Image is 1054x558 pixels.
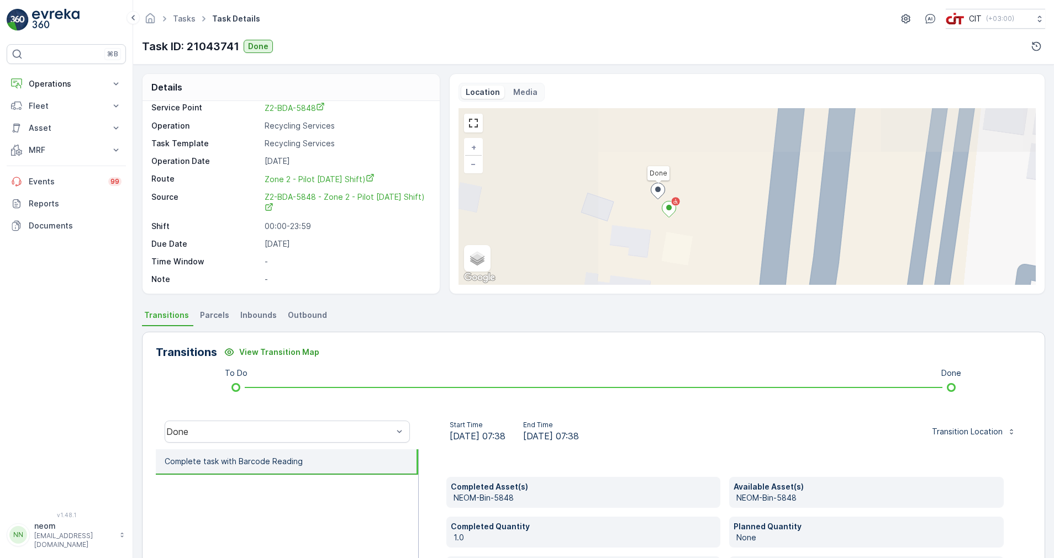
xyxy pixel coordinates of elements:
p: ( +03:00 ) [986,14,1014,23]
p: Completed Quantity [451,521,716,532]
p: Media [513,87,537,98]
p: Recycling Services [265,138,428,149]
a: Z2-BDA-5848 - Zone 2 - Pilot Recycling (Day Shift) [265,192,428,214]
img: Google [461,270,498,285]
button: CIT(+03:00) [946,9,1045,29]
a: Layers [465,246,489,270]
p: 99 [110,177,119,186]
p: Source [151,192,260,214]
p: Due Date [151,238,260,249]
span: − [471,159,476,168]
p: Shift [151,221,260,232]
a: Zoom In [465,139,482,156]
button: Operations [7,73,126,95]
p: neom [34,520,114,532]
span: Transitions [144,310,189,321]
p: Documents [29,220,122,231]
a: Zone 2 - Pilot Recycling (Day Shift) [265,173,428,185]
span: Task Details [210,13,262,24]
p: None [736,532,999,543]
span: Z2-BDA-5848 - Zone 2 - Pilot [DATE] Shift) [265,192,425,213]
img: logo_light-DOdMpM7g.png [32,9,80,31]
p: CIT [969,13,982,24]
p: End Time [523,421,579,429]
p: 00:00-23:59 [265,221,428,232]
p: NEOM-Bin-5848 [736,492,999,503]
p: Operations [29,78,104,89]
p: View Transition Map [239,347,319,358]
span: Parcels [200,310,229,321]
p: Complete task with Barcode Reading [165,456,303,467]
span: + [471,142,476,152]
img: cit-logo_pOk6rL0.png [946,13,965,25]
p: Note [151,274,260,285]
p: [DATE] [265,238,428,249]
p: Route [151,173,260,185]
p: Location [466,87,500,98]
p: 1.0 [454,532,716,543]
p: Fleet [29,100,104,111]
button: View Transition Map [217,343,326,361]
p: MRF [29,145,104,156]
p: Reports [29,198,122,209]
button: Fleet [7,95,126,117]
p: [EMAIL_ADDRESS][DOMAIN_NAME] [34,532,114,549]
p: Completed Asset(s) [451,481,716,492]
a: Events99 [7,171,126,193]
span: Z2-BDA-5848 [265,103,325,113]
p: Operation [151,120,260,131]
a: Open this area in Google Maps (opens a new window) [461,270,498,285]
p: Task Template [151,138,260,149]
p: Asset [29,123,104,134]
a: Documents [7,215,126,237]
div: Done [166,427,393,437]
p: Service Point [151,102,260,114]
span: [DATE] 07:38 [523,429,579,443]
p: - [265,274,428,285]
p: Details [151,81,182,94]
button: Done [244,40,273,53]
p: Start Time [450,421,505,429]
p: Done [248,41,268,52]
p: Transitions [156,344,217,360]
p: Planned Quantity [734,521,999,532]
a: Z2-BDA-5848 [265,102,428,114]
button: Transition Location [925,423,1023,440]
span: Outbound [288,310,327,321]
span: Inbounds [240,310,277,321]
button: MRF [7,139,126,161]
a: Zoom Out [465,156,482,172]
p: [DATE] [265,156,428,167]
img: logo [7,9,29,31]
p: NEOM-Bin-5848 [454,492,716,503]
span: [DATE] 07:38 [450,429,505,443]
button: NNneom[EMAIL_ADDRESS][DOMAIN_NAME] [7,520,126,549]
p: To Do [225,368,247,379]
button: Asset [7,117,126,139]
p: ⌘B [107,50,118,59]
a: Tasks [173,14,196,23]
p: - [265,256,428,267]
div: NN [9,526,27,544]
p: Operation Date [151,156,260,167]
p: Events [29,176,102,187]
a: Homepage [144,17,156,26]
p: Task ID: 21043741 [142,38,239,55]
a: View Fullscreen [465,115,482,131]
span: Zone 2 - Pilot [DATE] Shift) [265,174,375,184]
span: v 1.48.1 [7,512,126,518]
a: Reports [7,193,126,215]
p: Time Window [151,256,260,267]
p: Recycling Services [265,120,428,131]
p: Available Asset(s) [734,481,999,492]
p: Done [941,368,961,379]
p: Transition Location [932,426,1003,437]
